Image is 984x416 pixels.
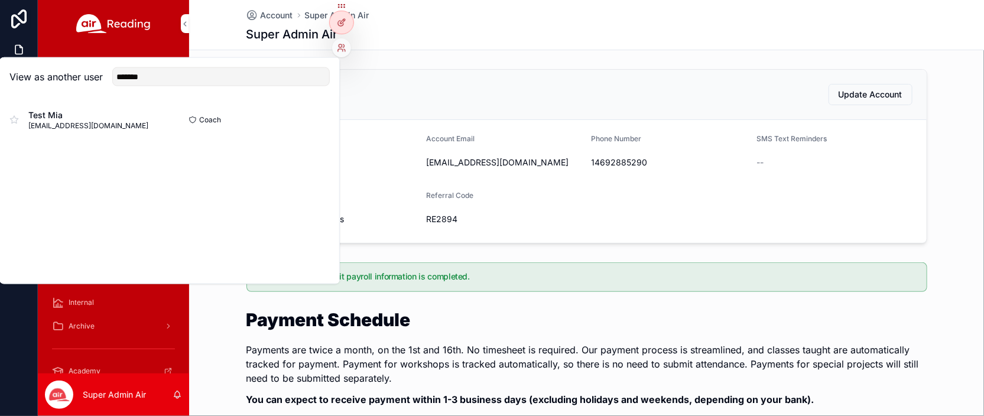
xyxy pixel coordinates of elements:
span: 14692885290 [592,157,748,168]
span: -- [756,157,764,168]
img: App logo [76,14,151,33]
span: [EMAIL_ADDRESS][DOMAIN_NAME] [426,157,582,168]
span: [EMAIL_ADDRESS][DOMAIN_NAME] [28,121,148,131]
span: Referral Code [426,191,473,200]
span: Coach [199,115,221,125]
span: Academy [69,366,100,376]
p: Payments are twice a month, on the 1st and 16th. No timesheet is required. Our payment process is... [246,343,927,385]
span: Internal [69,298,94,307]
a: Academy [45,360,182,382]
span: RE2894 [426,213,582,225]
h5: Your direct deposit payroll information is completed. [273,272,917,281]
button: Update Account [829,84,912,105]
a: Internal [45,292,182,313]
span: Account [261,9,293,21]
span: SMS Text Reminders [756,134,827,143]
a: Super Admin Air [305,9,369,21]
p: Super Admin Air [83,389,146,401]
span: Archive [69,321,95,331]
h1: Payment Schedule [246,311,927,329]
strong: You can expect to receive payment within 1-3 business days (excluding holidays and weekends, depe... [246,394,814,405]
span: Phone Number [592,134,642,143]
div: scrollable content [38,47,189,373]
span: Account Email [426,134,475,143]
span: Test Mia [28,109,148,121]
a: Account [246,9,293,21]
h1: Super Admin Air [246,26,338,43]
h2: View as another user [9,70,103,84]
a: Archive [45,316,182,337]
a: My Schedule [45,56,182,77]
span: Update Account [839,89,902,100]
